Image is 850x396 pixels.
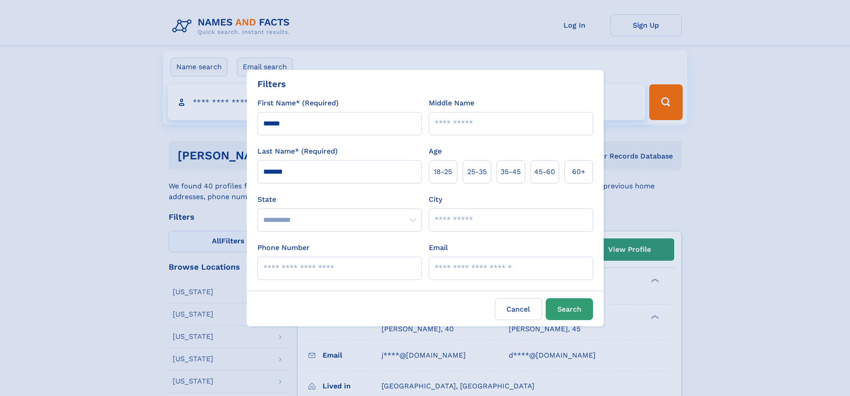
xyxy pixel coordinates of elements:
[257,98,339,108] label: First Name* (Required)
[257,77,286,91] div: Filters
[534,167,555,177] span: 45‑60
[257,194,422,205] label: State
[429,242,448,253] label: Email
[257,146,338,157] label: Last Name* (Required)
[434,167,452,177] span: 18‑25
[495,298,542,320] label: Cancel
[467,167,487,177] span: 25‑35
[429,194,442,205] label: City
[572,167,585,177] span: 60+
[429,146,442,157] label: Age
[257,242,310,253] label: Phone Number
[546,298,593,320] button: Search
[429,98,474,108] label: Middle Name
[501,167,521,177] span: 35‑45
